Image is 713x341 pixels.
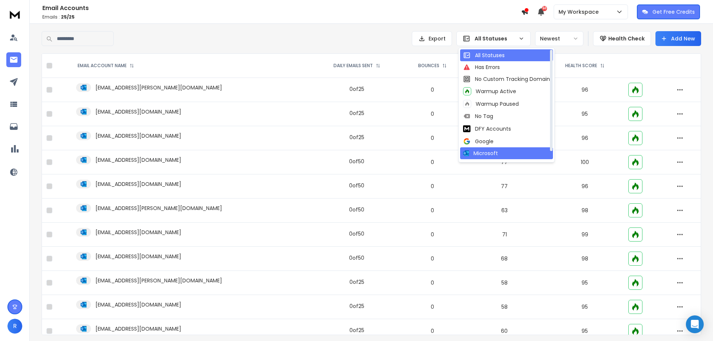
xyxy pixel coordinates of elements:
[463,150,498,157] div: Microsoft
[559,8,602,16] p: My Workspace
[95,156,181,164] p: [EMAIL_ADDRESS][DOMAIN_NAME]
[95,301,181,308] p: [EMAIL_ADDRESS][DOMAIN_NAME]
[565,63,597,69] p: HEALTH SCORE
[95,84,222,91] p: [EMAIL_ADDRESS][PERSON_NAME][DOMAIN_NAME]
[463,174,546,199] td: 77
[406,158,459,166] p: 0
[406,110,459,118] p: 0
[95,204,222,212] p: [EMAIL_ADDRESS][PERSON_NAME][DOMAIN_NAME]
[546,199,624,223] td: 98
[349,206,364,213] div: 0 of 50
[463,112,493,120] div: No Tag
[463,63,500,71] div: Has Errors
[95,325,181,332] p: [EMAIL_ADDRESS][DOMAIN_NAME]
[463,52,505,59] div: All Statuses
[463,295,546,319] td: 58
[546,150,624,174] td: 100
[418,63,439,69] p: BOUNCES
[406,134,459,142] p: 0
[546,223,624,247] td: 99
[546,102,624,126] td: 95
[412,31,452,46] button: Export
[7,319,22,334] button: R
[349,278,364,286] div: 0 of 25
[61,14,75,20] span: 25 / 25
[95,180,181,188] p: [EMAIL_ADDRESS][DOMAIN_NAME]
[349,109,364,117] div: 0 of 25
[463,271,546,295] td: 58
[406,303,459,311] p: 0
[349,230,364,237] div: 0 of 50
[463,75,550,83] div: No Custom Tracking Domain
[406,231,459,238] p: 0
[463,199,546,223] td: 63
[333,63,373,69] p: DAILY EMAILS SENT
[463,247,546,271] td: 68
[95,132,181,140] p: [EMAIL_ADDRESS][DOMAIN_NAME]
[546,78,624,102] td: 96
[686,315,704,333] div: Open Intercom Messenger
[546,247,624,271] td: 98
[463,100,519,108] div: Warmup Paused
[406,183,459,190] p: 0
[637,4,700,19] button: Get Free Credits
[42,14,521,20] p: Emails :
[349,327,364,334] div: 0 of 25
[655,31,701,46] button: Add New
[406,327,459,335] p: 0
[463,138,494,145] div: Google
[406,279,459,286] p: 0
[406,207,459,214] p: 0
[349,182,364,189] div: 0 of 50
[349,302,364,310] div: 0 of 25
[546,174,624,199] td: 96
[95,229,181,236] p: [EMAIL_ADDRESS][DOMAIN_NAME]
[349,85,364,93] div: 0 of 25
[546,295,624,319] td: 95
[7,7,22,21] img: logo
[608,35,645,42] p: Health Check
[406,255,459,262] p: 0
[349,158,364,165] div: 0 of 50
[95,277,222,284] p: [EMAIL_ADDRESS][PERSON_NAME][DOMAIN_NAME]
[542,6,547,11] span: 50
[349,134,364,141] div: 0 of 25
[463,223,546,247] td: 71
[95,253,181,260] p: [EMAIL_ADDRESS][DOMAIN_NAME]
[463,87,516,95] div: Warmup Active
[406,86,459,94] p: 0
[95,108,181,115] p: [EMAIL_ADDRESS][DOMAIN_NAME]
[546,271,624,295] td: 95
[42,4,521,13] h1: Email Accounts
[78,63,134,69] div: EMAIL ACCOUNT NAME
[593,31,651,46] button: Health Check
[652,8,695,16] p: Get Free Credits
[349,254,364,262] div: 0 of 50
[463,124,511,133] div: DFY Accounts
[535,31,583,46] button: Newest
[546,126,624,150] td: 96
[475,35,515,42] p: All Statuses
